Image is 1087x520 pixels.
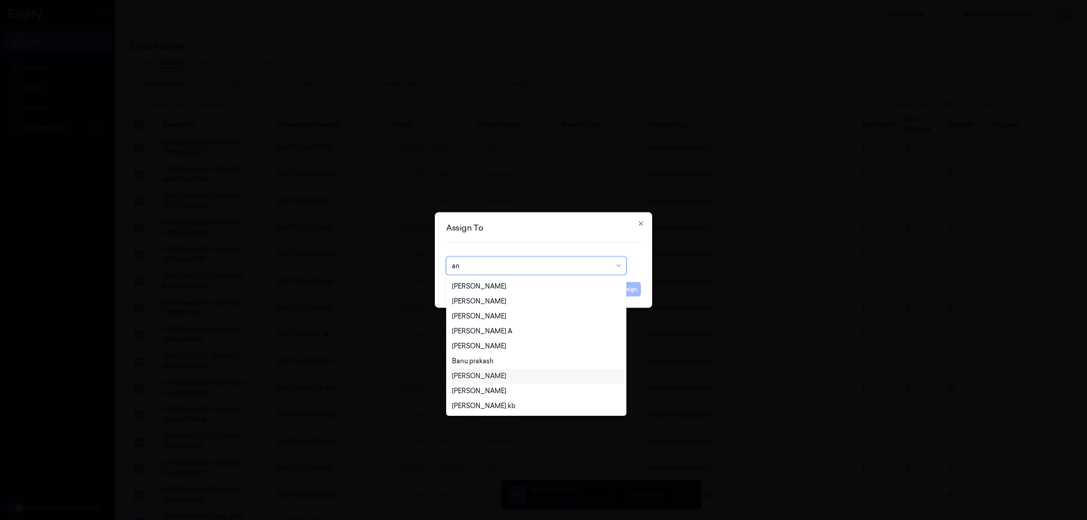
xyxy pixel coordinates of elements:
div: [PERSON_NAME] A [452,327,512,336]
h2: Assign To [446,224,641,232]
div: [PERSON_NAME] [452,342,506,351]
div: Banu prakash [452,356,493,366]
div: [PERSON_NAME] kb [452,401,515,411]
div: [PERSON_NAME] [452,312,506,321]
div: [PERSON_NAME] [452,386,506,396]
div: [PERSON_NAME] [452,282,506,291]
div: [PERSON_NAME] [452,297,506,306]
div: [PERSON_NAME] [452,371,506,381]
